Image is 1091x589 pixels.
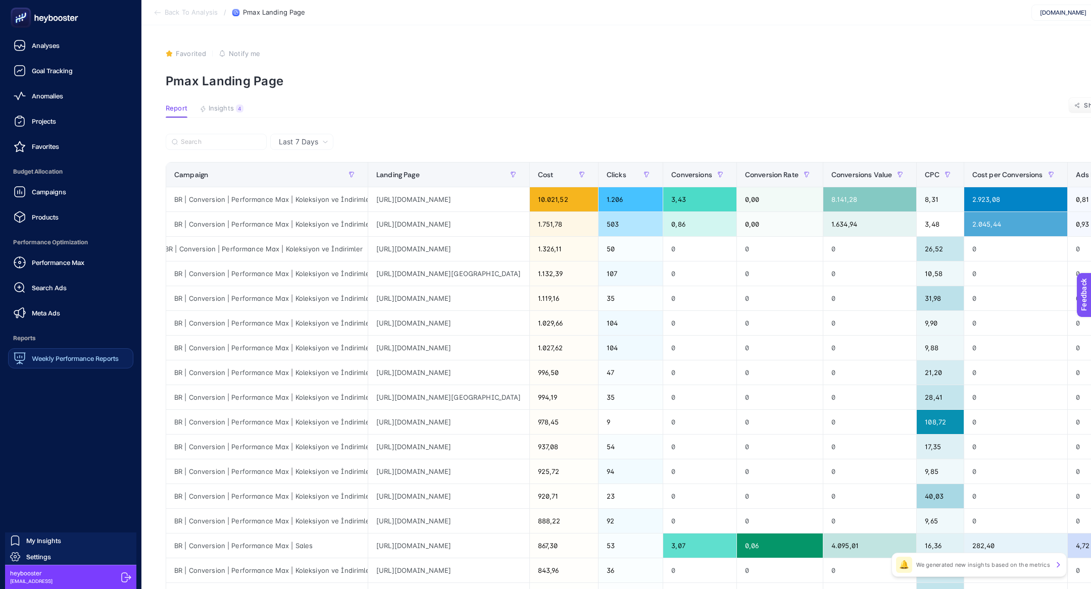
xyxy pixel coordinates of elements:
div: 104 [599,336,663,360]
div: 9,85 [917,459,963,484]
span: Settings [26,553,51,561]
span: Search Ads [32,284,67,292]
div: 9,65 [917,509,963,533]
span: Performance Max [32,258,84,266]
div: [URL][DOMAIN_NAME] [368,187,529,211]
span: Favorites [32,142,59,150]
span: Budget Allocation [8,162,133,182]
div: 0 [737,286,823,310]
div: 40,03 [917,484,963,508]
div: [URL][DOMAIN_NAME] [368,533,529,558]
div: 0 [737,360,823,385]
a: Analyses [8,35,133,56]
span: Landing Page [376,171,420,179]
input: Search [181,138,261,146]
div: 0 [823,509,916,533]
div: 1.029,66 [530,311,598,335]
div: 867,30 [530,533,598,558]
div: 94 [599,459,663,484]
span: Clicks [607,171,626,179]
span: Cost [538,171,554,179]
div: 0 [737,385,823,409]
div: 50 [599,237,663,261]
div: 4.095,01 [823,533,916,558]
p: We generated new insights based on the metrics [916,561,1050,569]
div: 0 [663,286,736,310]
span: Reports [8,328,133,348]
div: 0 [964,459,1067,484]
div: 10.021,52 [530,187,598,211]
div: 0,06 [737,533,823,558]
div: BR | Conversion | Performance Max | Koleksiyon ve İndirimler [166,484,368,508]
div: BR | Conversion | Performance Max | Koleksiyon ve İndirimler [166,237,368,261]
div: [URL][DOMAIN_NAME] [368,435,529,459]
div: 17,35 [917,435,963,459]
a: Favorites [8,136,133,156]
div: [URL][DOMAIN_NAME] [368,410,529,434]
div: 8,31 [917,187,963,211]
div: 978,45 [530,410,598,434]
div: 53 [599,533,663,558]
div: [URL][DOMAIN_NAME] [368,237,529,261]
div: 0,00 [737,212,823,236]
div: 0 [737,336,823,360]
span: Products [32,213,59,221]
div: 0 [823,286,916,310]
div: 9,90 [917,311,963,335]
div: 1.132,39 [530,261,598,286]
div: 0 [964,360,1067,385]
div: 0 [737,484,823,508]
span: Conversion Rate [745,171,799,179]
div: [URL][DOMAIN_NAME] [368,311,529,335]
span: Cost per Conversions [972,171,1043,179]
div: 0,86 [663,212,736,236]
div: [URL][DOMAIN_NAME] [368,360,529,385]
div: 3,48 [917,212,963,236]
div: 0 [663,558,736,582]
button: Favorited [166,49,206,58]
div: 0 [964,484,1067,508]
div: 0 [823,410,916,434]
div: 2.045,44 [964,212,1067,236]
span: heybooster [10,569,53,577]
a: Anomalies [8,86,133,106]
div: 9,88 [917,336,963,360]
div: 0 [663,509,736,533]
div: 0 [737,311,823,335]
span: Conversions [671,171,712,179]
div: 0 [663,484,736,508]
div: 0 [737,410,823,434]
div: 0 [823,261,916,286]
span: Meta Ads [32,309,60,317]
a: Meta Ads [8,303,133,323]
span: Goal Tracking [32,67,73,75]
span: Favorited [176,49,206,58]
a: Settings [5,549,136,565]
span: Campaign [174,171,208,179]
a: Weekly Performance Reports [8,348,133,368]
div: BR | Conversion | Performance Max | Koleksiyon ve İndirimler [166,212,368,236]
div: 0 [823,336,916,360]
div: BR | Conversion | Performance Max | Koleksiyon ve İndirimler [166,187,368,211]
div: 0,00 [737,187,823,211]
a: My Insights [5,532,136,549]
div: 28,41 [917,385,963,409]
div: 3,43 [663,187,736,211]
div: [URL][DOMAIN_NAME][GEOGRAPHIC_DATA] [368,385,529,409]
div: 0 [737,459,823,484]
div: BR | Conversion | Performance Max | Koleksiyon ve İndirimler [166,459,368,484]
div: 0 [823,311,916,335]
div: 888,22 [530,509,598,533]
div: 0 [964,336,1067,360]
div: BR | Conversion | Performance Max | Koleksiyon ve İndirimler [166,558,368,582]
div: 0 [737,558,823,582]
span: [EMAIL_ADDRESS] [10,577,53,585]
div: 54 [599,435,663,459]
div: 1.634,94 [823,212,916,236]
div: [URL][DOMAIN_NAME] [368,484,529,508]
a: Campaigns [8,182,133,202]
span: Insights [209,104,234,113]
span: Pmax Landing Page [243,9,305,17]
a: Products [8,207,133,227]
div: 26,52 [917,237,963,261]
